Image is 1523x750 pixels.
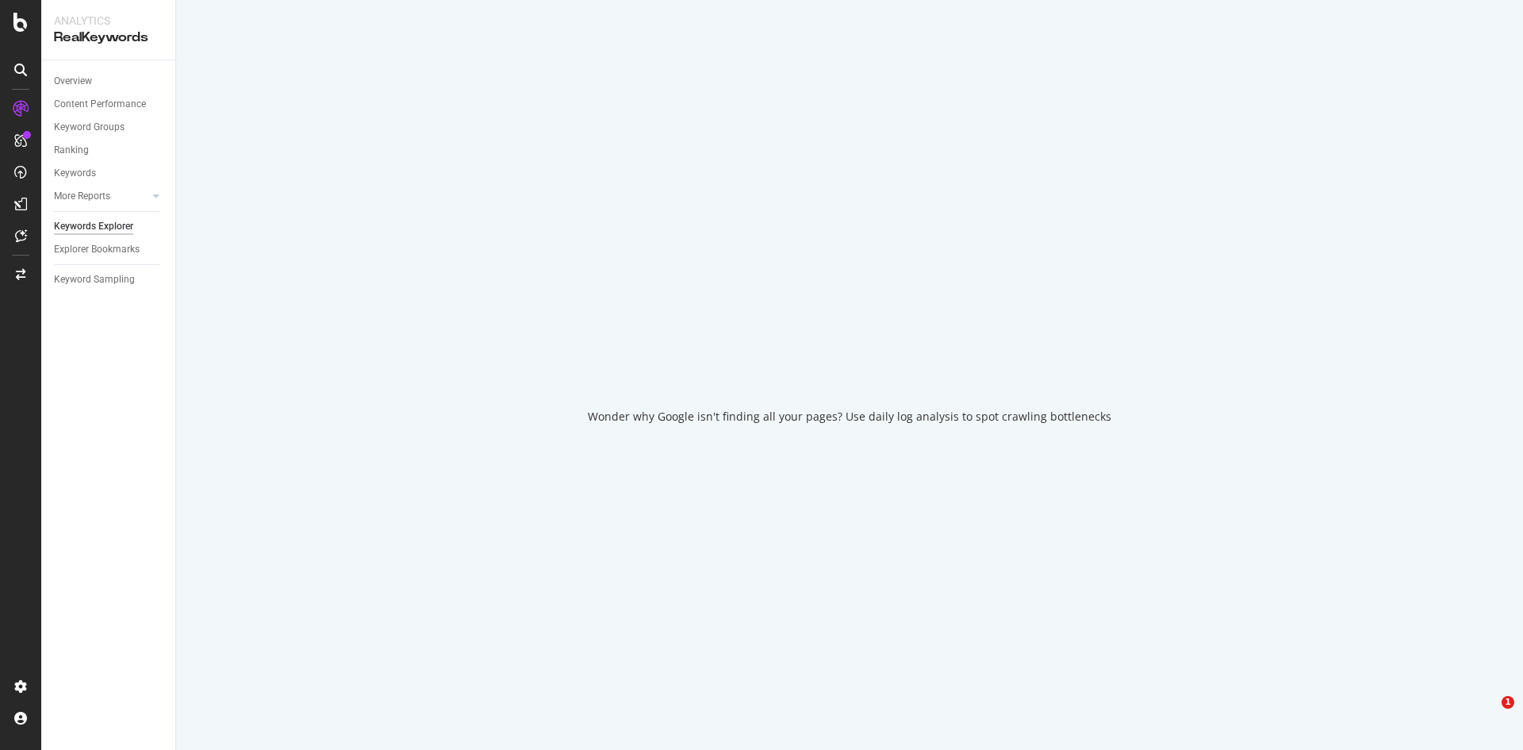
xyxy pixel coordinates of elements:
div: Explorer Bookmarks [54,241,140,258]
div: Keyword Groups [54,119,125,136]
a: Overview [54,73,164,90]
div: Keywords [54,165,96,182]
div: Analytics [54,13,163,29]
div: More Reports [54,188,110,205]
div: Ranking [54,142,89,159]
a: Ranking [54,142,164,159]
a: Keyword Groups [54,119,164,136]
a: Keyword Sampling [54,271,164,288]
div: Keyword Sampling [54,271,135,288]
span: 1 [1502,696,1514,709]
iframe: Intercom live chat [1469,696,1507,734]
div: Keywords Explorer [54,218,133,235]
a: Content Performance [54,96,164,113]
div: RealKeywords [54,29,163,47]
div: animation [792,326,907,383]
a: More Reports [54,188,148,205]
div: Content Performance [54,96,146,113]
a: Keywords Explorer [54,218,164,235]
a: Explorer Bookmarks [54,241,164,258]
div: Overview [54,73,92,90]
a: Keywords [54,165,164,182]
div: Wonder why Google isn't finding all your pages? Use daily log analysis to spot crawling bottlenecks [588,409,1111,425]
